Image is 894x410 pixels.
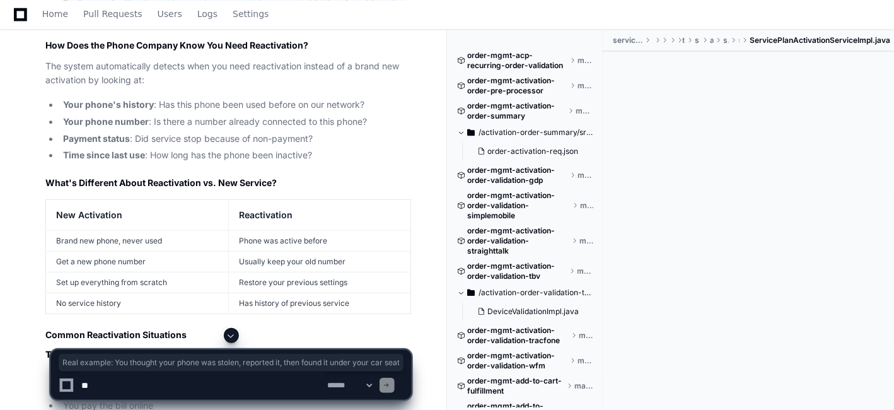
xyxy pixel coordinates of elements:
[45,39,411,52] h2: How Does the Phone Company Know You Need Reactivation?
[467,261,567,281] span: order-mgmt-activation-order-validation-tbv
[42,10,68,18] span: Home
[45,177,411,189] h2: What's Different About Reactivation vs. New Service?
[63,116,149,127] strong: Your phone number
[479,288,593,298] span: /activation-order-validation-tbv/src/main/java/com/tracfone/activation/order/validation/tbv/service
[59,132,411,146] li: : Did service stop because of non-payment?
[467,50,567,71] span: order-mgmt-acp-recurring-order-validation
[467,165,567,185] span: order-mgmt-activation-order-validation-gdp
[467,285,475,300] svg: Directory
[197,10,218,18] span: Logs
[724,35,729,45] span: straighttalk
[750,35,890,45] span: ServicePlanActivationServiceImpl.java
[46,293,229,314] td: No service history
[233,10,269,18] span: Settings
[467,76,567,96] span: order-mgmt-activation-order-pre-processor
[578,56,593,66] span: master
[63,99,154,110] strong: Your phone's history
[683,35,685,45] span: tracfone
[229,200,411,231] th: Reactivation
[580,201,593,211] span: master
[578,266,593,276] span: master
[472,303,586,320] button: DeviceValidationImpl.java
[695,35,700,45] span: serviceplan
[46,252,229,272] td: Get a new phone number
[62,358,400,368] span: Real example: You thought your phone was stolen, reported it, then found it under your car seat
[46,200,229,231] th: New Activation
[46,272,229,293] td: Set up everything from scratch
[467,101,566,121] span: order-mgmt-activation-order-summary
[63,149,145,160] strong: Time since last use
[457,283,593,303] button: /activation-order-validation-tbv/src/main/java/com/tracfone/activation/order/validation/tbv/service
[158,10,182,18] span: Users
[457,122,593,143] button: /activation-order-summary/src/test/resources/activation
[578,170,593,180] span: master
[576,106,593,116] span: master
[487,146,578,156] span: order-activation-req.json
[479,127,593,138] span: /activation-order-summary/src/test/resources/activation
[229,272,411,293] td: Restore your previous settings
[710,35,713,45] span: activation
[467,125,475,140] svg: Directory
[467,226,569,256] span: order-mgmt-activation-order-validation-straighttalk
[229,252,411,272] td: Usually keep your old number
[487,307,579,317] span: DeviceValidationImpl.java
[59,115,411,129] li: : Is there a number already connected to this phone?
[472,143,586,160] button: order-activation-req.json
[467,325,569,346] span: order-mgmt-activation-order-validation-tracfone
[83,10,142,18] span: Pull Requests
[467,190,570,221] span: order-mgmt-activation-order-validation-simplemobile
[59,148,411,163] li: : How long has the phone been inactive?
[578,81,593,91] span: master
[229,293,411,314] td: Has history of previous service
[63,133,130,144] strong: Payment status
[45,59,411,88] p: The system automatically detects when you need reactivation instead of a brand new activation by ...
[59,98,411,112] li: : Has this phone been used before on our network?
[46,231,229,252] td: Brand new phone, never used
[229,231,411,252] td: Phone was active before
[579,236,593,246] span: master
[613,35,643,45] span: serviceplan-activation-straighttalk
